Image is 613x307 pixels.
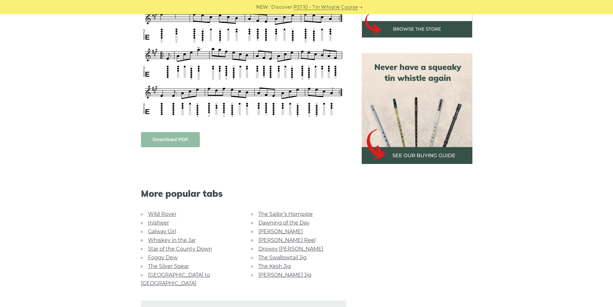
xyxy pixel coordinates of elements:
[148,220,169,226] a: Inisheer
[258,246,323,252] a: Drowsy [PERSON_NAME]
[258,263,291,269] a: The Kesh Jig
[258,254,307,261] a: The Swallowtail Jig
[258,272,311,278] a: [PERSON_NAME] Jig
[141,272,210,286] a: [GEOGRAPHIC_DATA] to [GEOGRAPHIC_DATA]
[148,211,176,217] a: Wild Rover
[148,263,189,269] a: The Silver Spear
[141,132,200,147] a: Download PDF
[258,228,303,235] a: [PERSON_NAME]
[258,211,313,217] a: The Sailor’s Hornpipe
[148,254,178,261] a: Foggy Dew
[293,4,358,11] a: PST10 - Tin Whistle Course
[258,220,310,226] a: Dawning of the Day
[271,4,293,11] span: Discover
[256,4,269,11] span: NEW:
[141,188,346,199] span: More popular tabs
[148,246,212,252] a: Star of the County Down
[362,53,472,164] img: tin whistle buying guide
[258,237,316,243] a: [PERSON_NAME] Reel
[148,237,196,243] a: Whiskey in the Jar
[148,228,176,235] a: Galway Girl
